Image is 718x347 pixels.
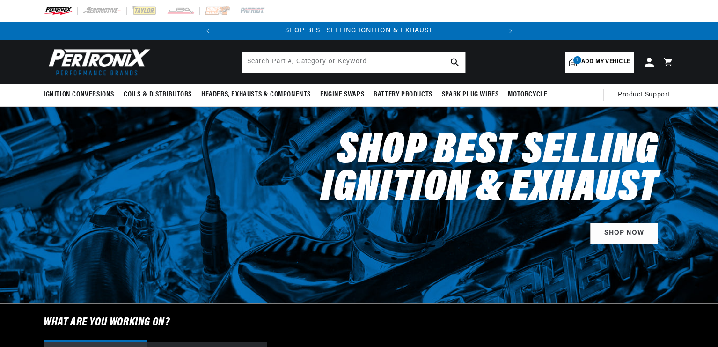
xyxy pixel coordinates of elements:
[503,84,552,106] summary: Motorcycle
[501,22,520,40] button: Translation missing: en.sections.announcements.next_announcement
[44,90,114,100] span: Ignition Conversions
[217,26,501,36] div: 1 of 2
[124,90,192,100] span: Coils & Distributors
[20,304,698,341] h6: What are you working on?
[44,46,151,78] img: Pertronix
[442,90,499,100] span: Spark Plug Wires
[198,22,217,40] button: Translation missing: en.sections.announcements.previous_announcement
[618,84,674,106] summary: Product Support
[445,52,465,73] button: search button
[285,27,433,34] a: SHOP BEST SELLING IGNITION & EXHAUST
[315,84,369,106] summary: Engine Swaps
[565,52,634,73] a: 1Add my vehicle
[581,58,630,66] span: Add my vehicle
[369,84,437,106] summary: Battery Products
[217,26,501,36] div: Announcement
[374,90,432,100] span: Battery Products
[437,84,504,106] summary: Spark Plug Wires
[197,84,315,106] summary: Headers, Exhausts & Components
[573,56,581,64] span: 1
[44,84,119,106] summary: Ignition Conversions
[242,52,465,73] input: Search Part #, Category or Keyword
[119,84,197,106] summary: Coils & Distributors
[590,223,658,244] a: SHOP NOW
[201,90,311,100] span: Headers, Exhausts & Components
[258,133,658,208] h2: Shop Best Selling Ignition & Exhaust
[20,22,698,40] slideshow-component: Translation missing: en.sections.announcements.announcement_bar
[618,90,670,100] span: Product Support
[508,90,547,100] span: Motorcycle
[320,90,364,100] span: Engine Swaps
